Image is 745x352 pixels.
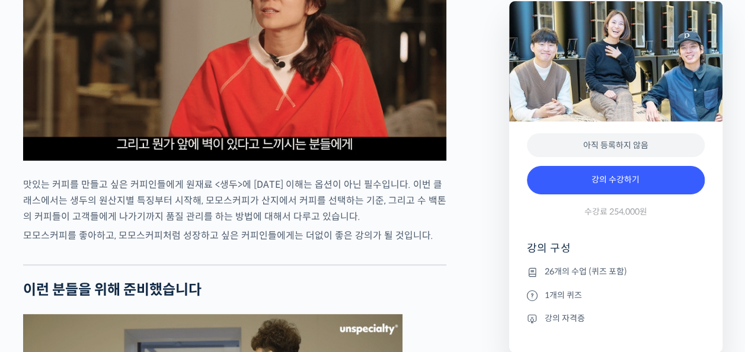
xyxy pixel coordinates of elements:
li: 26개의 수업 (퀴즈 포함) [527,265,705,279]
span: 홈 [37,271,44,281]
p: 모모스커피를 좋아하고, 모모스커피처럼 성장하고 싶은 커피인들에게는 더없이 좋은 강의가 될 것입니다. [23,228,446,244]
p: 맛있는 커피를 만들고 싶은 커피인들에게 원재료 <생두>에 [DATE] 이해는 옵션이 아닌 필수입니다. 이번 클래스에서는 생두의 원산지별 특징부터 시작해, 모모스커피가 산지에서... [23,177,446,225]
a: 강의 수강하기 [527,166,705,194]
a: 대화 [78,254,153,283]
a: 설정 [153,254,228,283]
span: 수강료 254,000원 [584,206,647,217]
a: 홈 [4,254,78,283]
h2: 이런 분들을 위해 준비했습니다 [23,281,446,299]
div: 아직 등록하지 않음 [527,133,705,158]
span: 대화 [108,272,123,281]
li: 강의 자격증 [527,311,705,325]
span: 설정 [183,271,197,281]
li: 1개의 퀴즈 [527,288,705,302]
h4: 강의 구성 [527,241,705,265]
